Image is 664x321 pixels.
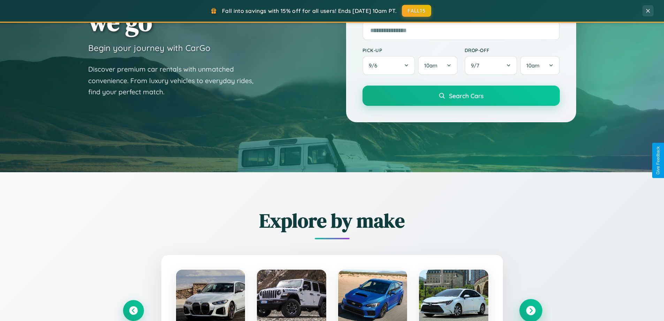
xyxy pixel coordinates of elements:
span: 9 / 6 [369,62,381,69]
button: 10am [520,56,559,75]
span: 9 / 7 [471,62,483,69]
button: 9/6 [362,56,415,75]
label: Pick-up [362,47,458,53]
h3: Begin your journey with CarGo [88,43,211,53]
p: Discover premium car rentals with unmatched convenience. From luxury vehicles to everyday rides, ... [88,64,262,98]
span: 10am [424,62,437,69]
span: Search Cars [449,92,483,100]
button: FALL15 [402,5,431,17]
button: 9/7 [465,56,518,75]
button: Search Cars [362,86,560,106]
span: 10am [526,62,540,69]
span: Fall into savings with 15% off for all users! Ends [DATE] 10am PT. [222,7,397,14]
button: 10am [418,56,457,75]
label: Drop-off [465,47,560,53]
div: Give Feedback [656,146,661,175]
h2: Explore by make [123,207,541,234]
